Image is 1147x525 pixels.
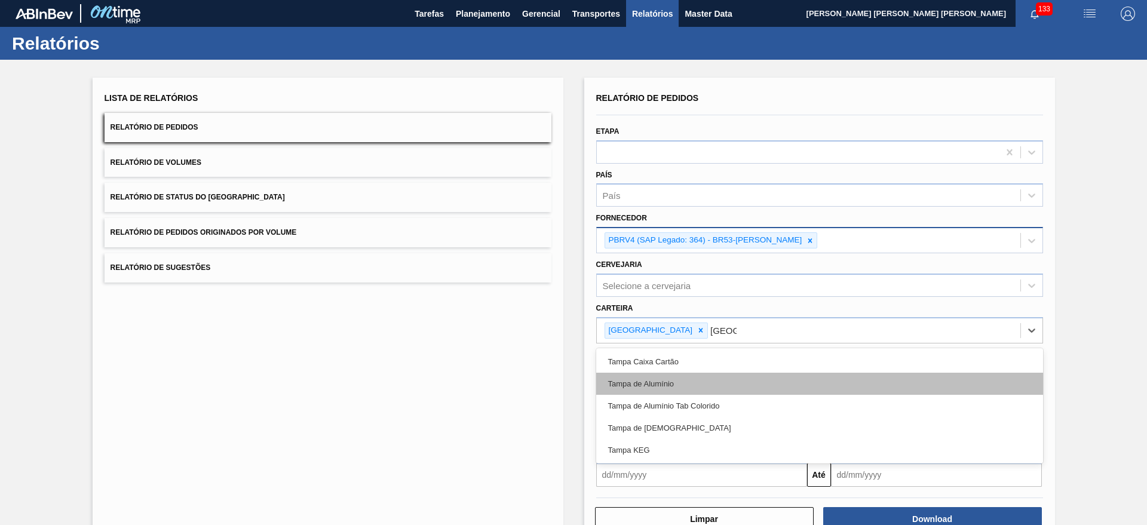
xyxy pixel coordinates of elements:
[111,228,297,237] span: Relatório de Pedidos Originados por Volume
[596,171,612,179] label: País
[105,148,551,177] button: Relatório de Volumes
[522,7,560,21] span: Gerencial
[415,7,444,21] span: Tarefas
[605,323,695,338] div: [GEOGRAPHIC_DATA]
[596,373,1043,395] div: Tampa de Alumínio
[111,123,198,131] span: Relatório de Pedidos
[105,93,198,103] span: Lista de Relatórios
[605,233,804,248] div: PBRV4 (SAP Legado: 364) - BR53-[PERSON_NAME]
[831,463,1042,487] input: dd/mm/yyyy
[596,260,642,269] label: Cervejaria
[596,304,633,312] label: Carteira
[596,417,1043,439] div: Tampa de [DEMOGRAPHIC_DATA]
[105,253,551,283] button: Relatório de Sugestões
[603,280,691,290] div: Selecione a cervejaria
[1036,2,1053,16] span: 133
[685,7,732,21] span: Master Data
[12,36,224,50] h1: Relatórios
[16,8,73,19] img: TNhmsLtSVTkK8tSr43FrP2fwEKptu5GPRR3wAAAABJRU5ErkJggg==
[1016,5,1054,22] button: Notificações
[596,439,1043,461] div: Tampa KEG
[596,127,619,136] label: Etapa
[596,395,1043,417] div: Tampa de Alumínio Tab Colorido
[111,263,211,272] span: Relatório de Sugestões
[603,191,621,201] div: País
[105,218,551,247] button: Relatório de Pedidos Originados por Volume
[1121,7,1135,21] img: Logout
[596,463,807,487] input: dd/mm/yyyy
[456,7,510,21] span: Planejamento
[596,351,1043,373] div: Tampa Caixa Cartão
[111,193,285,201] span: Relatório de Status do [GEOGRAPHIC_DATA]
[632,7,673,21] span: Relatórios
[1082,7,1097,21] img: userActions
[807,463,831,487] button: Até
[105,183,551,212] button: Relatório de Status do [GEOGRAPHIC_DATA]
[596,214,647,222] label: Fornecedor
[596,93,699,103] span: Relatório de Pedidos
[105,113,551,142] button: Relatório de Pedidos
[111,158,201,167] span: Relatório de Volumes
[572,7,620,21] span: Transportes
